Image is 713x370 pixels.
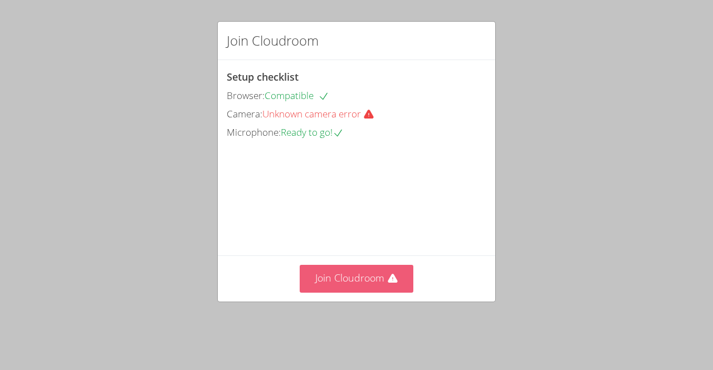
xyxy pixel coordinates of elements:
span: Ready to go! [281,126,344,139]
span: Camera: [227,107,262,120]
span: Compatible [265,89,329,102]
span: Setup checklist [227,70,299,83]
span: Browser: [227,89,265,102]
h2: Join Cloudroom [227,31,319,51]
span: Unknown camera error [262,107,383,120]
button: Join Cloudroom [300,265,414,292]
span: Microphone: [227,126,281,139]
